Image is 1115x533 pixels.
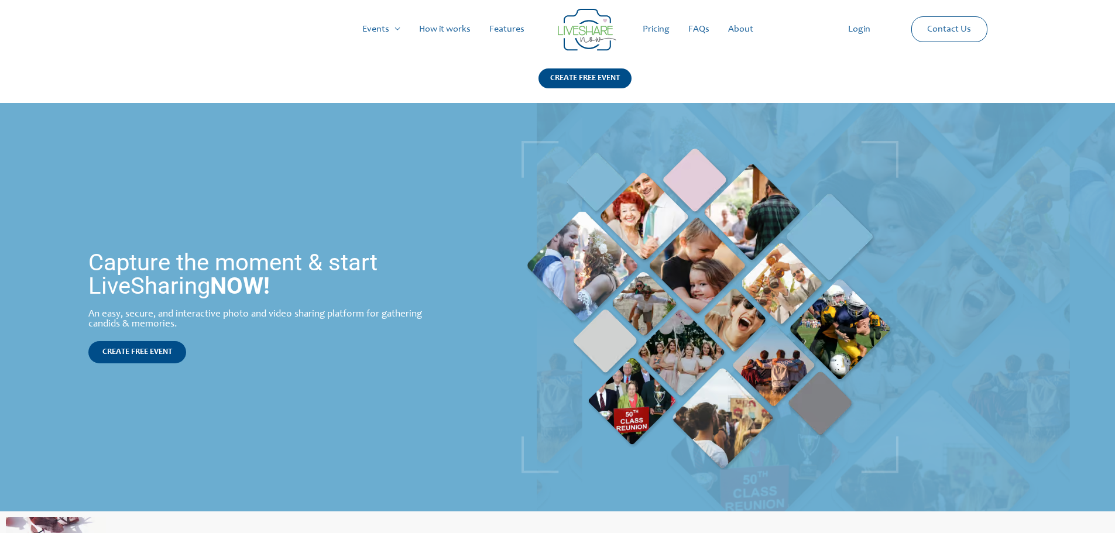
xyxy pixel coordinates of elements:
[538,68,632,103] a: CREATE FREE EVENT
[522,141,898,473] img: LiveShare Moment | Live Photo Slideshow for Events | Create Free Events Album for Any Occasion
[20,11,1095,48] nav: Site Navigation
[210,272,270,300] strong: NOW!
[88,310,445,329] div: An easy, secure, and interactive photo and video sharing platform for gathering candids & memories.
[102,348,172,356] span: CREATE FREE EVENT
[839,11,880,48] a: Login
[538,68,632,88] div: CREATE FREE EVENT
[410,11,480,48] a: How it works
[353,11,410,48] a: Events
[88,251,445,298] h1: Capture the moment & start LiveSharing
[918,17,980,42] a: Contact Us
[88,341,186,363] a: CREATE FREE EVENT
[679,11,719,48] a: FAQs
[558,9,616,51] img: Group 14 | Live Photo Slideshow for Events | Create Free Events Album for Any Occasion
[633,11,679,48] a: Pricing
[480,11,534,48] a: Features
[719,11,763,48] a: About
